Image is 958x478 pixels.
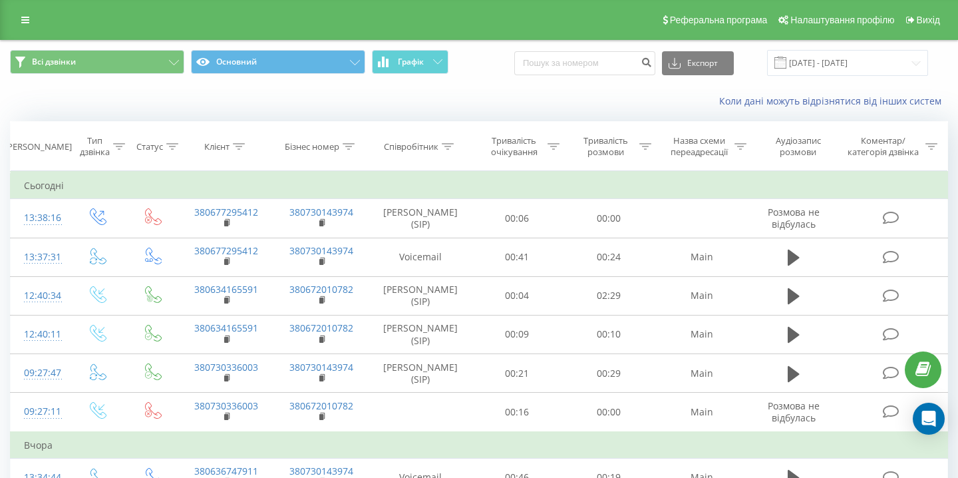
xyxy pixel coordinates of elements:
[719,95,948,107] a: Коли дані можуть відрізнятися вiд інших систем
[398,57,424,67] span: Графік
[204,141,230,152] div: Клієнт
[289,244,353,257] a: 380730143974
[194,283,258,296] a: 380634165591
[289,361,353,373] a: 380730143974
[662,51,734,75] button: Експорт
[289,283,353,296] a: 380672010782
[194,244,258,257] a: 380677295412
[289,206,353,218] a: 380730143974
[844,135,922,158] div: Коментар/категорія дзвінка
[32,57,76,67] span: Всі дзвінки
[194,465,258,477] a: 380636747911
[913,403,945,435] div: Open Intercom Messenger
[384,141,438,152] div: Співробітник
[667,135,731,158] div: Назва схеми переадресації
[289,465,353,477] a: 380730143974
[670,15,768,25] span: Реферальна програма
[655,354,750,393] td: Main
[289,399,353,412] a: 380672010782
[563,276,655,315] td: 02:29
[575,135,636,158] div: Тривалість розмови
[369,276,472,315] td: [PERSON_NAME] (SIP)
[10,50,184,74] button: Всі дзвінки
[289,322,353,334] a: 380672010782
[194,322,258,334] a: 380634165591
[285,141,339,152] div: Бізнес номер
[24,244,56,270] div: 13:37:31
[655,238,750,276] td: Main
[655,315,750,354] td: Main
[762,135,834,158] div: Аудіозапис розмови
[472,238,563,276] td: 00:41
[563,393,655,432] td: 00:00
[790,15,894,25] span: Налаштування профілю
[24,360,56,386] div: 09:27:47
[917,15,940,25] span: Вихід
[369,315,472,354] td: [PERSON_NAME] (SIP)
[5,141,72,152] div: [PERSON_NAME]
[24,283,56,309] div: 12:40:34
[191,50,365,74] button: Основний
[655,276,750,315] td: Main
[136,141,163,152] div: Статус
[369,354,472,393] td: [PERSON_NAME] (SIP)
[768,206,820,230] span: Розмова не відбулась
[80,135,110,158] div: Тип дзвінка
[369,199,472,238] td: [PERSON_NAME] (SIP)
[563,238,655,276] td: 00:24
[563,315,655,354] td: 00:10
[194,361,258,373] a: 380730336003
[472,276,563,315] td: 00:04
[194,399,258,412] a: 380730336003
[484,135,545,158] div: Тривалість очікування
[655,393,750,432] td: Main
[24,322,56,348] div: 12:40:11
[472,199,563,238] td: 00:06
[369,238,472,276] td: Voicemail
[11,432,948,459] td: Вчора
[24,205,56,231] div: 13:38:16
[563,199,655,238] td: 00:00
[11,172,948,199] td: Сьогодні
[24,399,56,425] div: 09:27:11
[472,393,563,432] td: 00:16
[768,399,820,424] span: Розмова не відбулась
[514,51,655,75] input: Пошук за номером
[563,354,655,393] td: 00:29
[472,354,563,393] td: 00:21
[372,50,448,74] button: Графік
[194,206,258,218] a: 380677295412
[472,315,563,354] td: 00:09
